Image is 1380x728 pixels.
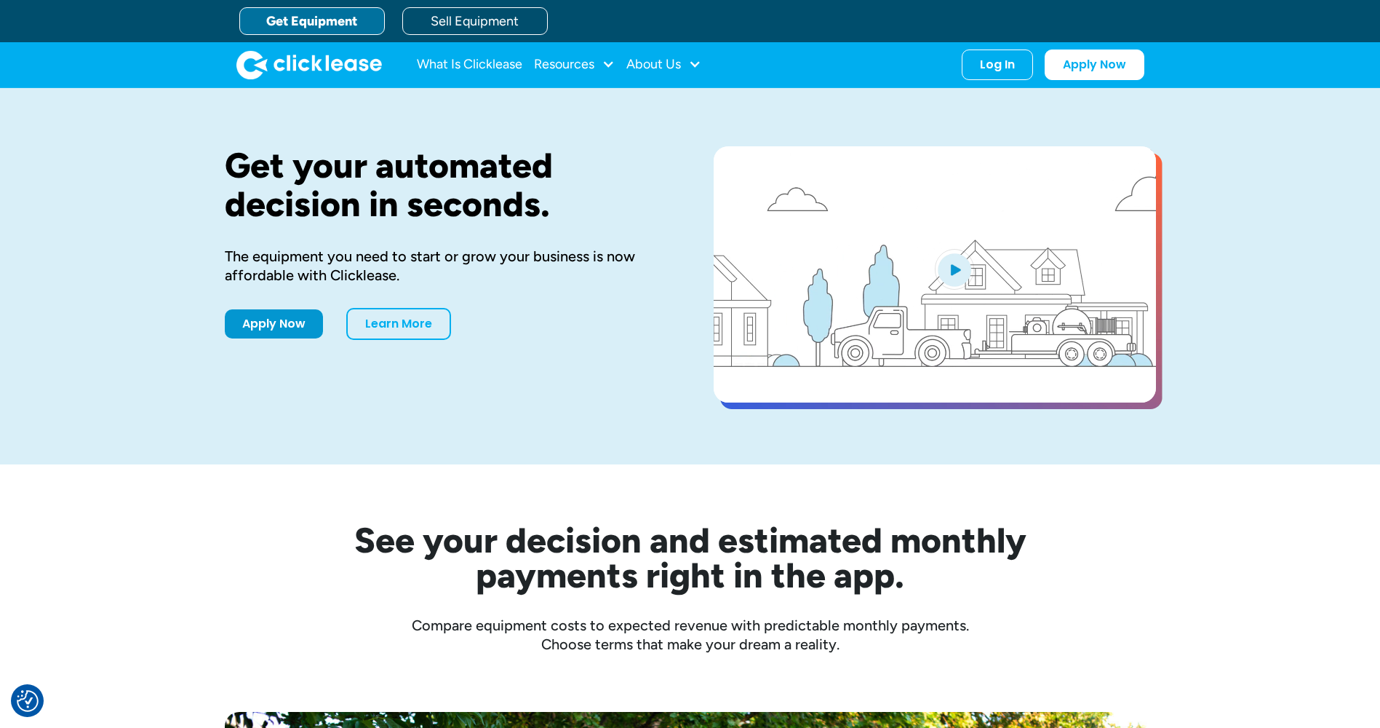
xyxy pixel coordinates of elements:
[225,247,667,285] div: The equipment you need to start or grow your business is now affordable with Clicklease.
[239,7,385,35] a: Get Equipment
[417,50,522,79] a: What Is Clicklease
[626,50,701,79] div: About Us
[236,50,382,79] a: home
[17,690,39,712] button: Consent Preferences
[980,58,1015,72] div: Log In
[714,146,1156,403] a: open lightbox
[236,50,382,79] img: Clicklease logo
[1045,50,1144,80] a: Apply Now
[225,309,323,339] a: Apply Now
[283,523,1098,593] h2: See your decision and estimated monthly payments right in the app.
[346,308,451,340] a: Learn More
[534,50,615,79] div: Resources
[935,249,974,290] img: Blue play button logo on a light blue circular background
[402,7,548,35] a: Sell Equipment
[225,616,1156,654] div: Compare equipment costs to expected revenue with predictable monthly payments. Choose terms that ...
[17,690,39,712] img: Revisit consent button
[225,146,667,223] h1: Get your automated decision in seconds.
